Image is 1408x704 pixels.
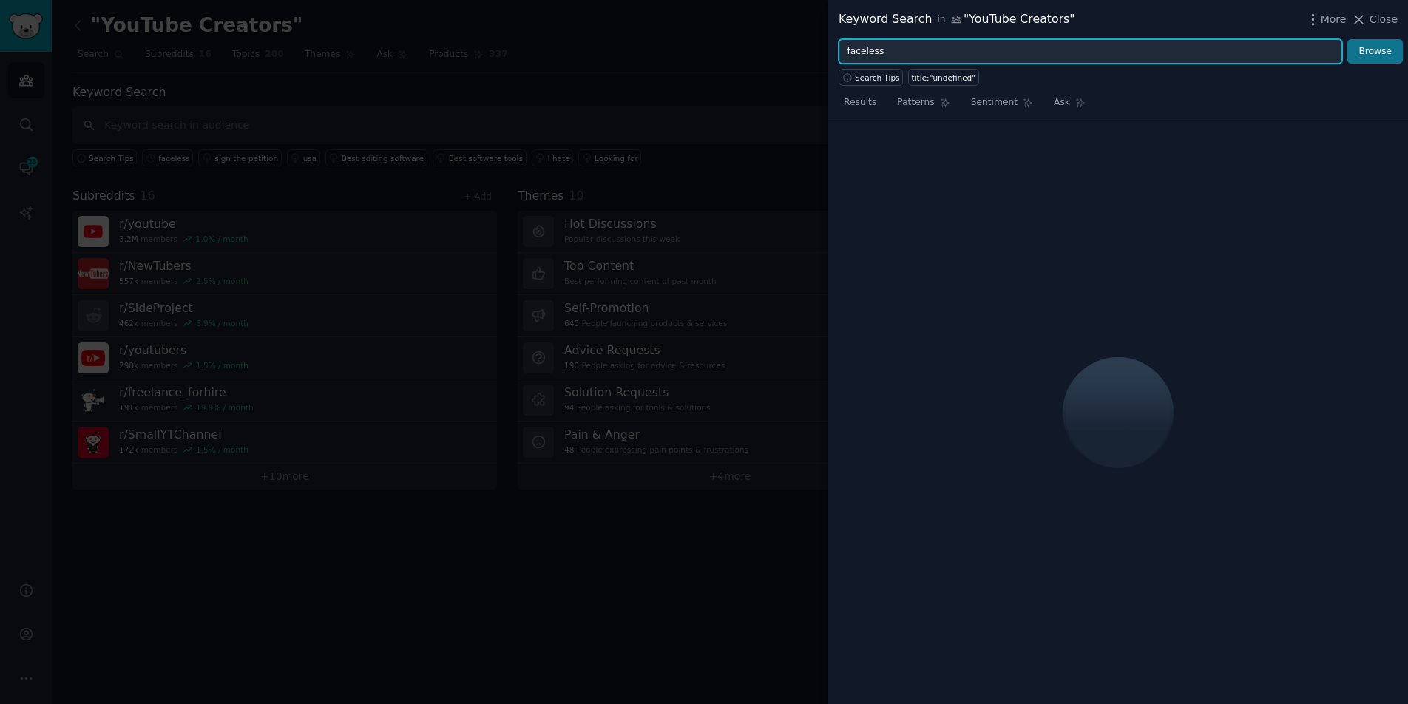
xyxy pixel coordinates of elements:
[892,91,955,121] a: Patterns
[1321,12,1347,27] span: More
[839,10,1075,29] div: Keyword Search "YouTube Creators"
[1347,39,1403,64] button: Browse
[912,72,976,83] div: title:"undefined"
[844,96,876,109] span: Results
[855,72,900,83] span: Search Tips
[1370,12,1398,27] span: Close
[971,96,1018,109] span: Sentiment
[1351,12,1398,27] button: Close
[966,91,1038,121] a: Sentiment
[839,39,1342,64] input: Try a keyword related to your business
[839,69,903,86] button: Search Tips
[1054,96,1070,109] span: Ask
[1305,12,1347,27] button: More
[908,69,979,86] a: title:"undefined"
[839,91,881,121] a: Results
[1049,91,1091,121] a: Ask
[937,13,945,27] span: in
[897,96,934,109] span: Patterns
